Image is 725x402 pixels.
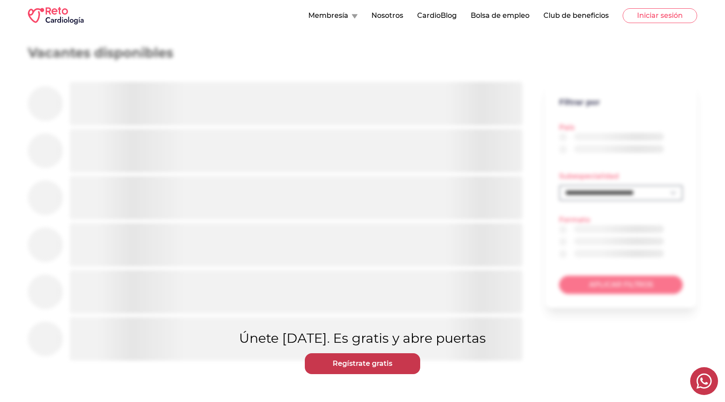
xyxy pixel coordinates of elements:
[371,10,403,21] button: Nosotros
[471,10,529,21] button: Bolsa de empleo
[623,8,697,23] button: Iniciar sesión
[308,10,357,21] button: Membresía
[3,331,722,346] p: Únete [DATE]. Es gratis y abre puertas
[28,7,84,24] img: RETO Cardio Logo
[417,10,457,21] button: CardioBlog
[305,353,420,374] a: Regístrate gratis
[543,10,609,21] button: Club de beneficios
